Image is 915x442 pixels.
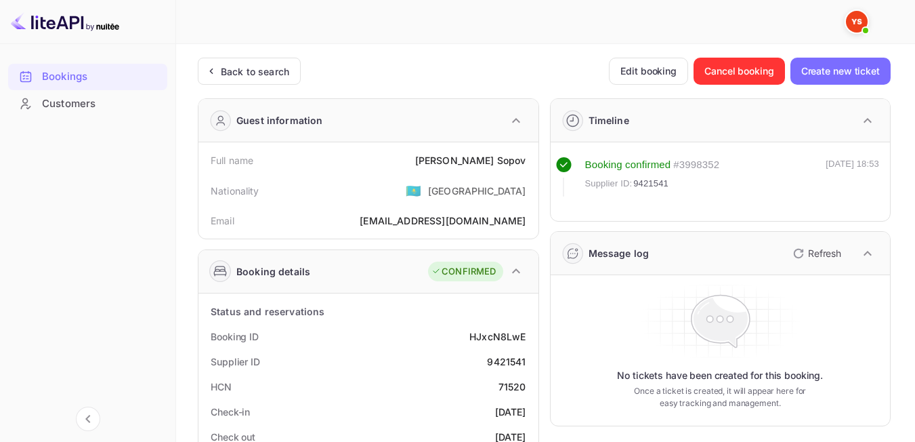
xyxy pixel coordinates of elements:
[211,214,234,228] div: Email
[589,113,629,127] div: Timeline
[236,264,310,279] div: Booking details
[211,355,260,369] div: Supplier ID
[431,265,496,279] div: CONFIRMED
[42,69,161,85] div: Bookings
[211,329,259,344] div: Booking ID
[630,385,811,409] p: Once a ticket is created, it will appear here for easy tracking and management.
[211,184,259,198] div: Nationality
[469,329,526,344] div: HJxcN8LwE
[406,178,421,203] span: United States
[487,355,526,369] div: 9421541
[673,157,719,173] div: # 3998352
[609,58,688,85] button: Edit booking
[211,380,232,394] div: HCN
[585,157,671,173] div: Booking confirmed
[211,304,324,319] div: Status and reservations
[694,58,785,85] button: Cancel booking
[76,407,100,431] button: Collapse navigation
[8,64,167,90] div: Bookings
[826,157,879,197] div: [DATE] 18:53
[785,243,847,264] button: Refresh
[360,214,526,228] div: [EMAIL_ADDRESS][DOMAIN_NAME]
[8,91,167,117] div: Customers
[790,58,891,85] button: Create new ticket
[633,177,668,190] span: 9421541
[428,184,526,198] div: [GEOGRAPHIC_DATA]
[8,91,167,116] a: Customers
[236,113,323,127] div: Guest information
[495,405,526,419] div: [DATE]
[415,153,526,167] div: [PERSON_NAME] Sopov
[585,177,633,190] span: Supplier ID:
[211,405,250,419] div: Check-in
[11,11,119,33] img: LiteAPI logo
[808,246,841,260] p: Refresh
[846,11,868,33] img: Yandex Support
[498,380,526,394] div: 71520
[8,64,167,89] a: Bookings
[221,64,289,79] div: Back to search
[617,369,823,382] p: No tickets have been created for this booking.
[42,96,161,112] div: Customers
[589,246,650,260] div: Message log
[211,153,253,167] div: Full name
